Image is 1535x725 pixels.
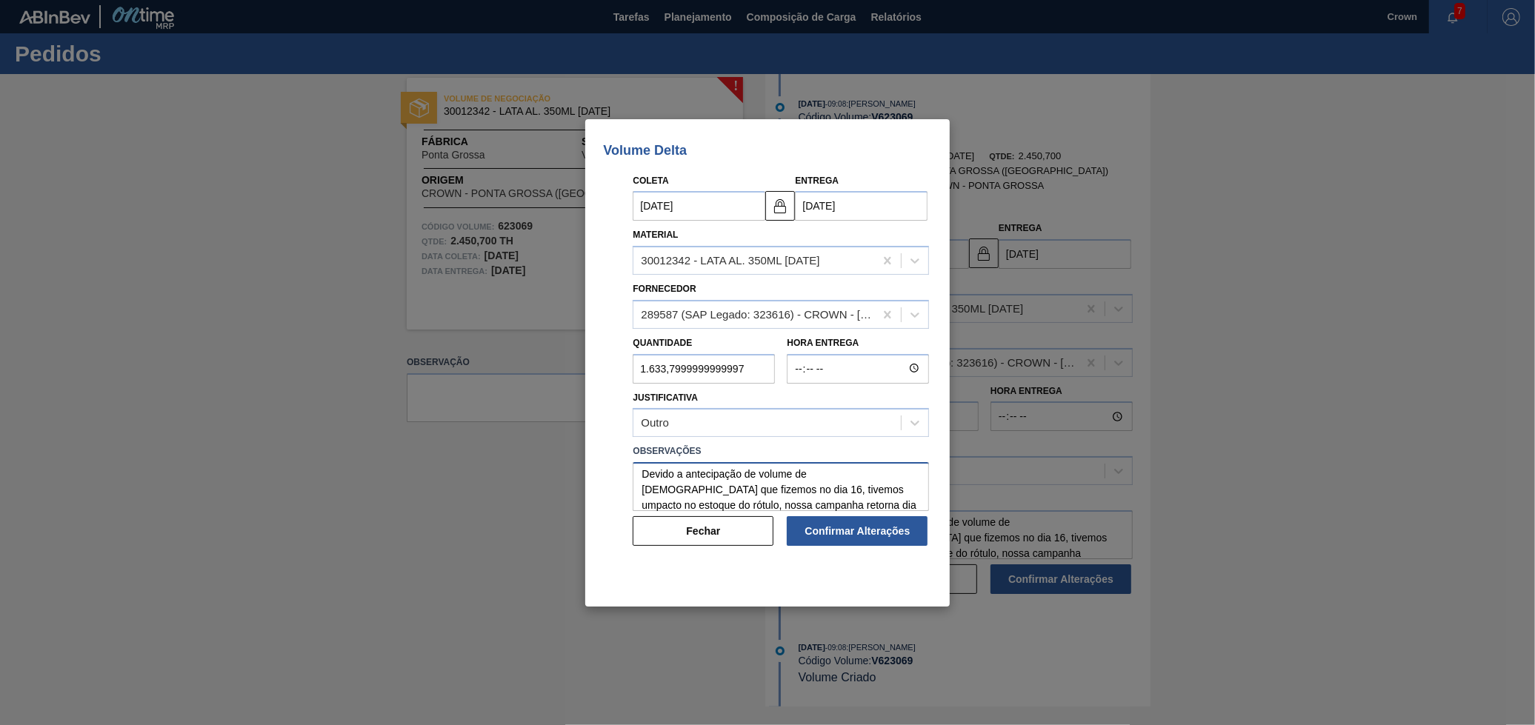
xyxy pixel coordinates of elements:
div: 30012342 - LATA AL. 350ML [DATE] [641,255,819,267]
label: Quantidade [633,338,692,348]
img: locked [771,197,789,215]
label: Observações [633,441,929,462]
p: Volume Delta [603,143,931,158]
input: dd/mm/yyyy [795,191,928,221]
input: dd/mm/yyyy [633,191,765,221]
label: Material [633,230,678,240]
button: Confirmar Alterações [787,516,928,546]
div: 289587 (SAP Legado: 323616) - CROWN - [GEOGRAPHIC_DATA] ([GEOGRAPHIC_DATA]) [641,308,876,321]
label: Fornecedor [633,284,696,294]
label: Coleta [633,176,668,186]
label: Entrega [795,176,839,186]
label: Justificativa [633,392,698,403]
button: locked [765,191,795,221]
textarea: Devido a antecipação de volume de [DEMOGRAPHIC_DATA] que fizemos no dia 16, tivemos umpacto no es... [633,462,929,511]
label: Hora Entrega [787,333,929,354]
div: Outro [641,417,669,430]
button: Fechar [633,516,773,546]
